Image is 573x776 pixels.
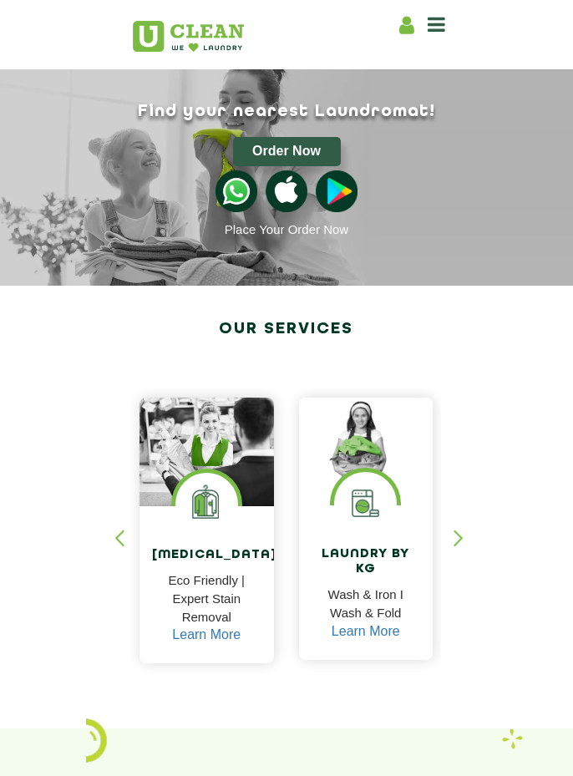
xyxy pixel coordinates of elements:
[332,624,400,639] a: Learn More
[216,170,257,212] img: whatsappicon.png
[316,170,357,212] img: playstoreicon.png
[175,473,238,535] img: Laundry Services near me
[299,398,434,487] img: a girl with laundry basket
[152,571,261,626] p: Eco Friendly | Expert Stain Removal
[133,21,244,52] img: UClean Laundry and Dry Cleaning
[119,102,454,121] h1: Find your nearest Laundromat!
[233,137,341,166] button: Order Now
[225,222,348,236] a: Place Your Order Now
[172,627,241,642] a: Learn More
[152,548,261,563] h4: [MEDICAL_DATA]
[86,718,107,762] img: icon_2.png
[266,170,307,212] img: apple-icon.png
[131,314,441,344] h2: Our Services
[334,472,397,535] img: laundry washing machine
[312,547,421,576] h4: Laundry by Kg
[312,586,421,623] p: Wash & Iron I Wash & Fold
[502,728,523,749] img: Laundry wash and iron
[139,398,274,505] img: Drycleaners near me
